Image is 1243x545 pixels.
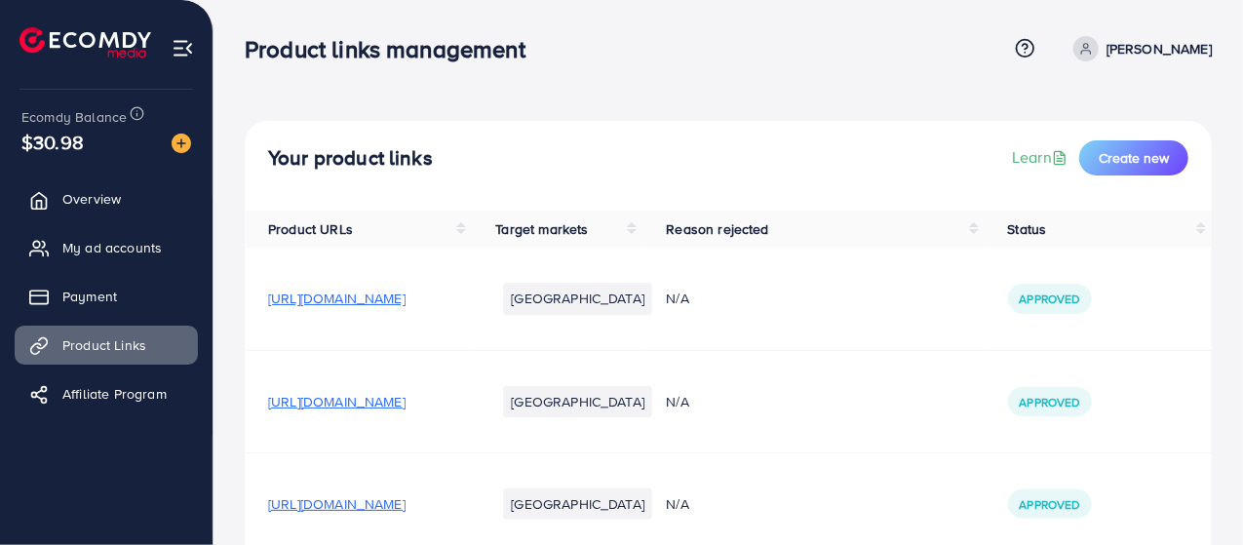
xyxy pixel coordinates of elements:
[268,494,406,514] span: [URL][DOMAIN_NAME]
[1160,457,1228,530] iframe: Chat
[268,392,406,411] span: [URL][DOMAIN_NAME]
[1020,291,1080,307] span: Approved
[503,386,652,417] li: [GEOGRAPHIC_DATA]
[1079,140,1188,175] button: Create new
[15,277,198,316] a: Payment
[268,289,406,308] span: [URL][DOMAIN_NAME]
[1107,37,1212,60] p: [PERSON_NAME]
[21,107,127,127] span: Ecomdy Balance
[666,494,688,514] span: N/A
[666,289,688,308] span: N/A
[62,287,117,306] span: Payment
[62,238,162,257] span: My ad accounts
[666,219,768,239] span: Reason rejected
[15,228,198,267] a: My ad accounts
[503,488,652,520] li: [GEOGRAPHIC_DATA]
[21,128,84,156] span: $30.98
[503,283,652,314] li: [GEOGRAPHIC_DATA]
[172,134,191,153] img: image
[666,392,688,411] span: N/A
[1008,219,1047,239] span: Status
[15,326,198,365] a: Product Links
[19,27,151,58] img: logo
[495,219,588,239] span: Target markets
[62,384,167,404] span: Affiliate Program
[268,146,433,171] h4: Your product links
[1020,496,1080,513] span: Approved
[245,35,541,63] h3: Product links management
[1012,146,1071,169] a: Learn
[62,335,146,355] span: Product Links
[172,37,194,59] img: menu
[15,374,198,413] a: Affiliate Program
[15,179,198,218] a: Overview
[268,219,353,239] span: Product URLs
[1020,394,1080,410] span: Approved
[1066,36,1212,61] a: [PERSON_NAME]
[1099,148,1169,168] span: Create new
[62,189,121,209] span: Overview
